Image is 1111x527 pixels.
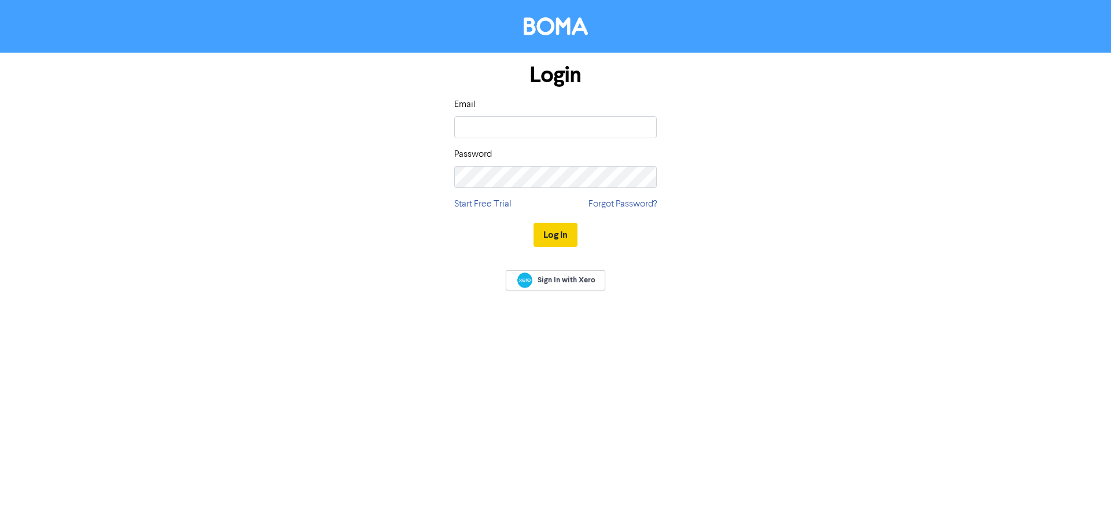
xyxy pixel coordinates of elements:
span: Sign In with Xero [538,275,595,285]
a: Start Free Trial [454,197,512,211]
label: Password [454,148,492,161]
button: Log In [534,223,577,247]
img: BOMA Logo [524,17,588,35]
iframe: Chat Widget [1053,471,1111,527]
img: Xero logo [517,272,532,288]
a: Sign In with Xero [506,270,605,290]
a: Forgot Password? [588,197,657,211]
h1: Login [454,62,657,89]
label: Email [454,98,476,112]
